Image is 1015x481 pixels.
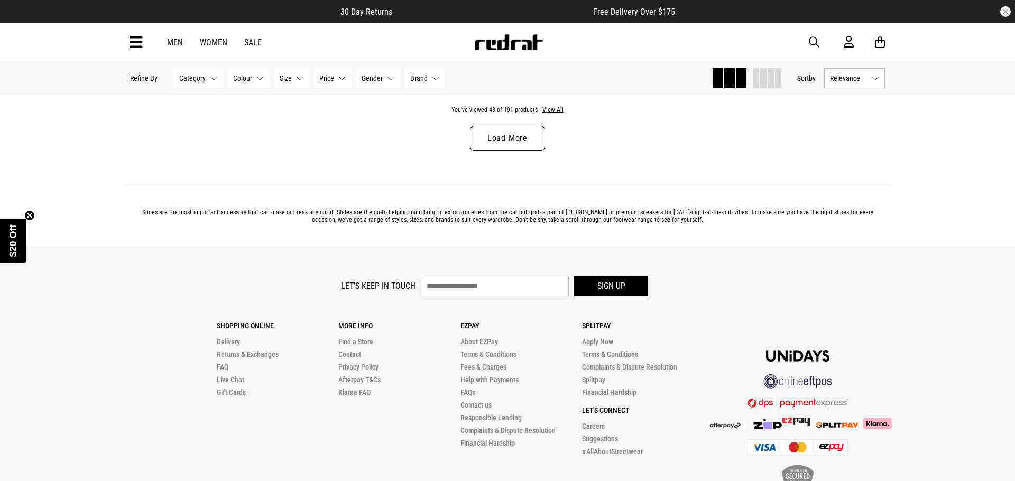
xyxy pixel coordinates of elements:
a: Complaints & Dispute Resolution [460,426,556,435]
p: Shopping Online [217,322,338,330]
p: More Info [338,322,460,330]
label: Let's keep in touch [341,281,416,291]
button: Sign up [574,276,648,296]
a: #AllAboutStreetwear [582,447,643,456]
button: Sortby [797,72,816,84]
a: Sale [244,37,262,48]
img: DPS [748,398,848,408]
button: View All [542,106,564,115]
img: Cards [748,439,848,455]
a: Financial Hardship [460,439,515,447]
a: Delivery [217,337,240,346]
a: Women [200,37,227,48]
a: Returns & Exchanges [217,350,279,359]
button: Category [173,68,223,88]
a: Live Chat [217,375,244,384]
span: Brand [410,74,428,82]
span: Category [179,74,206,82]
p: Let's Connect [582,406,704,414]
a: Careers [582,422,605,430]
a: FAQs [460,388,475,397]
span: Colour [233,74,252,82]
button: Brand [404,68,445,88]
button: Relevance [824,68,885,88]
img: Redrat logo [474,34,543,50]
a: About EZPay [460,337,498,346]
img: online eftpos [763,374,832,389]
p: Refine By [130,74,158,82]
a: Suggestions [582,435,618,443]
a: Apply Now [582,337,613,346]
a: Privacy Policy [338,363,379,371]
span: Price [319,74,334,82]
a: Splitpay [582,375,605,384]
button: Colour [227,68,270,88]
img: Splitpay [782,418,810,426]
a: Financial Hardship [582,388,636,397]
a: Gift Cards [217,388,246,397]
button: Size [274,68,309,88]
a: Klarna FAQ [338,388,371,397]
a: Terms & Conditions [582,350,638,359]
a: Contact [338,350,361,359]
a: Fees & Charges [460,363,506,371]
span: Free Delivery Over $175 [593,7,675,17]
span: 30 Day Returns [340,7,392,17]
a: FAQ [217,363,228,371]
button: Gender [356,68,400,88]
a: Terms & Conditions [460,350,516,359]
a: Help with Payments [460,375,519,384]
p: Shoes are the most important accessory that can make or break any outfit. Slides are the go-to he... [130,209,885,223]
span: You've viewed 48 of 191 products [451,106,538,114]
a: Men [167,37,183,48]
a: Find a Store [338,337,373,346]
img: Afterpay [704,421,746,430]
img: Splitpay [816,422,859,428]
img: Klarna [859,418,892,429]
a: Load More [470,126,545,151]
iframe: Customer reviews powered by Trustpilot [413,6,572,17]
span: Relevance [830,74,868,82]
span: Gender [362,74,383,82]
a: Responsible Lending [460,413,522,422]
a: Complaints & Dispute Resolution [582,363,677,371]
a: Afterpay T&Cs [338,375,381,384]
button: Open LiveChat chat widget [8,4,40,36]
span: $20 Off [8,224,19,257]
button: Close teaser [24,210,35,221]
span: by [809,74,816,82]
p: Splitpay [582,322,704,330]
img: Unidays [766,350,829,362]
img: Zip [753,419,782,429]
p: Ezpay [460,322,582,330]
span: Size [280,74,292,82]
a: Contact us [460,401,492,409]
button: Price [313,68,352,88]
